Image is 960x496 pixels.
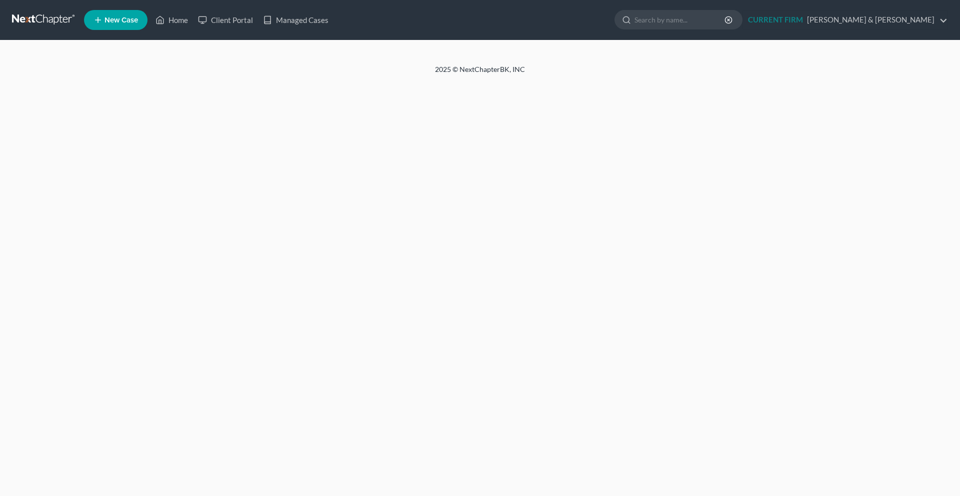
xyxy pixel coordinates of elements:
input: Search by name... [634,10,726,29]
span: New Case [104,16,138,24]
strong: CURRENT FIRM [748,15,803,24]
a: Managed Cases [258,11,333,29]
a: Client Portal [193,11,258,29]
a: Home [150,11,193,29]
div: 2025 © NextChapterBK, INC [195,64,765,82]
a: CURRENT FIRM[PERSON_NAME] & [PERSON_NAME] [743,11,947,29]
